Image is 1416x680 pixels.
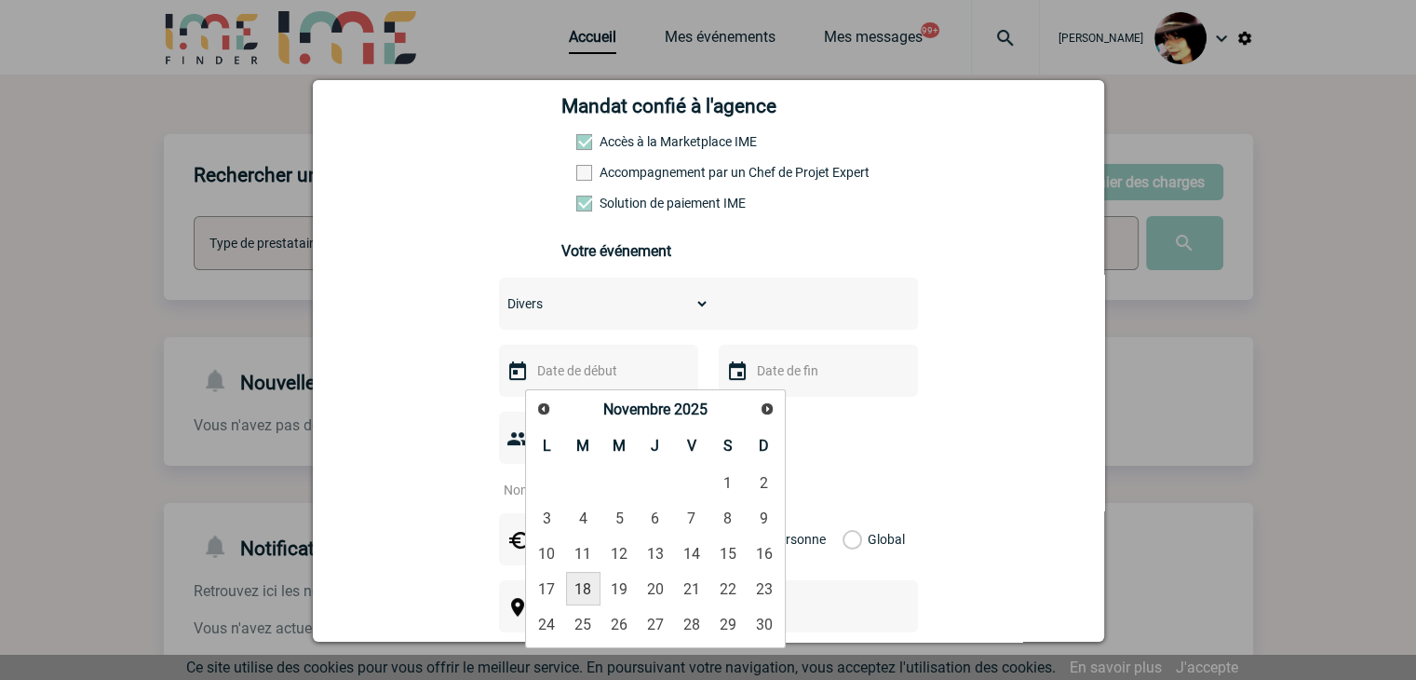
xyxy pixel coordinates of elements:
a: 18 [566,572,600,605]
a: 5 [602,501,637,535]
a: 20 [638,572,672,605]
span: 2025 [674,401,708,418]
a: 22 [710,572,745,605]
span: Mercredi [613,437,626,455]
span: Samedi [723,437,733,455]
a: 26 [602,607,637,641]
a: Précédent [531,396,558,423]
input: Date de début [533,359,661,383]
a: 29 [710,607,745,641]
h4: Mandat confié à l'agence [561,95,776,117]
a: 9 [747,501,781,535]
a: 6 [638,501,672,535]
a: 16 [747,537,781,570]
a: 24 [530,607,564,641]
a: 10 [530,537,564,570]
a: 8 [710,501,745,535]
span: Novembre [603,401,670,418]
a: 4 [566,501,600,535]
a: 27 [638,607,672,641]
label: Global [843,513,855,565]
a: 28 [674,607,708,641]
label: Prestation payante [576,165,658,180]
label: Conformité aux process achat client, Prise en charge de la facturation, Mutualisation de plusieur... [576,196,658,211]
a: 25 [566,607,600,641]
span: Suivant [760,401,775,416]
a: 23 [747,572,781,605]
input: Date de fin [752,359,881,383]
a: 21 [674,572,708,605]
a: 7 [674,501,708,535]
span: Dimanche [759,437,769,455]
span: Jeudi [651,437,659,455]
a: 30 [747,607,781,641]
a: 1 [710,466,745,499]
a: 15 [710,537,745,570]
span: Précédent [536,401,551,416]
a: 12 [602,537,637,570]
label: Accès à la Marketplace IME [576,134,658,149]
a: 13 [638,537,672,570]
span: Mardi [576,437,589,455]
span: Vendredi [687,437,696,455]
a: 3 [530,501,564,535]
a: 17 [530,572,564,605]
input: Nombre de participants [499,478,674,502]
a: 2 [747,466,781,499]
a: Suivant [753,396,780,423]
span: Lundi [543,437,551,455]
a: 14 [674,537,708,570]
a: 19 [602,572,637,605]
a: 11 [566,537,600,570]
h3: Votre événement [561,242,855,260]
